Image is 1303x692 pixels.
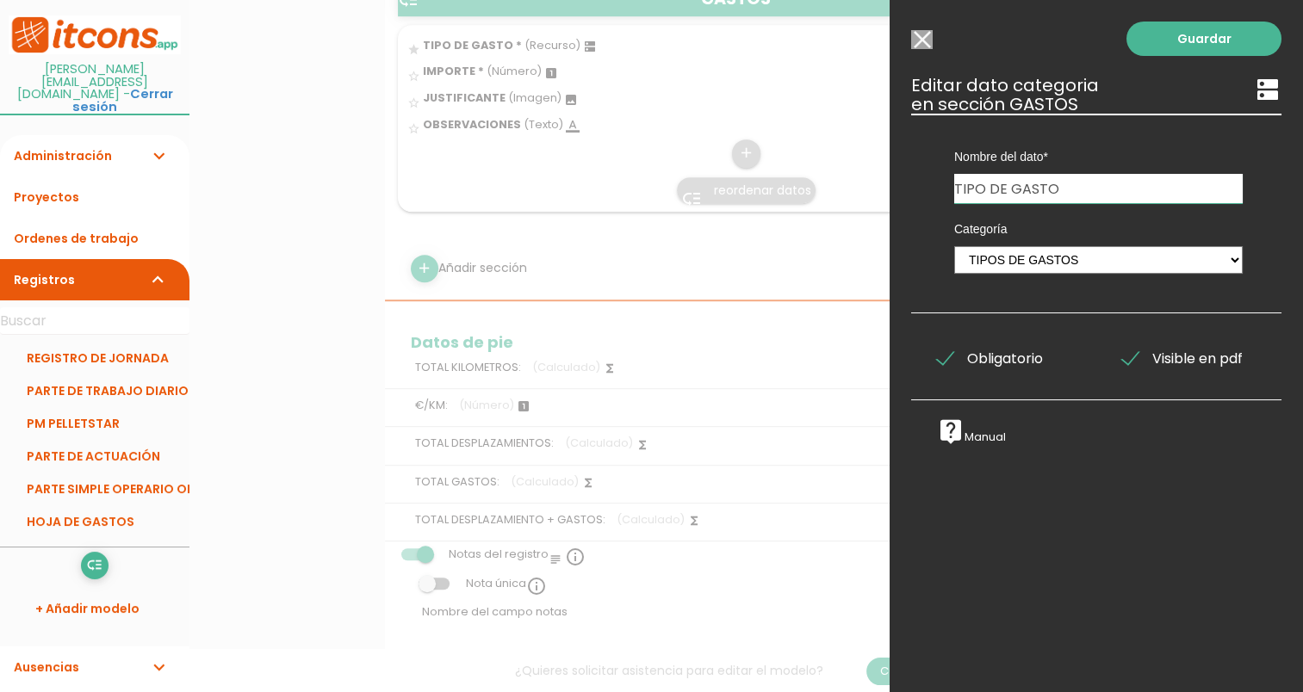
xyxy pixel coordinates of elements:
[937,429,1006,444] a: live_helpManual
[911,76,1281,114] h3: Editar dato categoria en sección GASTOS
[937,348,1043,369] span: Obligatorio
[954,148,1243,165] label: Nombre del dato
[1126,22,1281,56] a: Guardar
[1122,348,1243,369] span: Visible en pdf
[1254,76,1281,103] i: dns
[954,220,1243,238] label: Categoría
[937,417,965,445] i: live_help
